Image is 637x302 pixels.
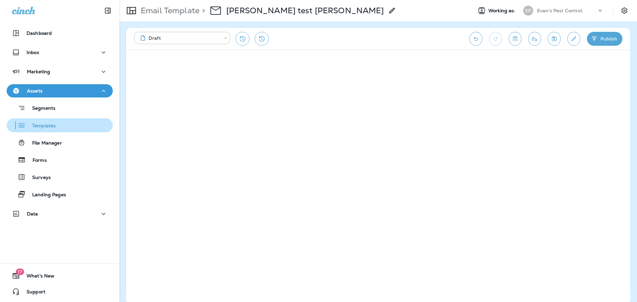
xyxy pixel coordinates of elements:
[537,8,582,13] p: Even's Pest Control
[26,192,66,198] p: Landing Pages
[99,4,117,17] button: Collapse Sidebar
[27,50,39,55] p: Inbox
[26,123,56,129] p: Templates
[199,6,205,16] p: >
[509,32,522,46] button: Toggle preview
[7,27,113,40] button: Dashboard
[618,5,630,17] button: Settings
[20,273,54,281] span: What's New
[7,136,113,150] button: File Manager
[26,105,55,112] p: Segments
[7,46,113,59] button: Inbox
[7,84,113,97] button: Assets
[548,32,561,46] button: Save
[488,8,517,14] span: Working as:
[27,69,50,74] p: Marketing
[7,170,113,184] button: Surveys
[16,269,24,275] span: 17
[7,207,113,220] button: Data
[523,6,533,16] div: EP
[27,211,38,216] p: Data
[226,6,384,16] p: [PERSON_NAME] test [PERSON_NAME]
[26,140,62,147] p: File Manager
[7,65,113,78] button: Marketing
[7,153,113,167] button: Forms
[26,175,51,181] p: Surveys
[26,157,47,164] p: Forms
[7,118,113,132] button: Templates
[528,32,541,46] button: Send test email
[7,187,113,201] button: Landing Pages
[236,32,249,46] button: Restore from previous version
[20,289,45,297] span: Support
[7,285,113,298] button: Support
[138,6,199,16] p: Email Template
[226,6,384,16] div: Hannah test Bill reminder
[469,32,482,46] button: Undo
[567,32,580,46] button: Edit details
[7,269,113,282] button: 17What's New
[139,35,220,41] div: Draft
[587,32,622,46] button: Publish
[27,30,52,36] p: Dashboard
[27,88,42,93] p: Assets
[255,32,269,46] button: View Changelog
[7,101,113,115] button: Segments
